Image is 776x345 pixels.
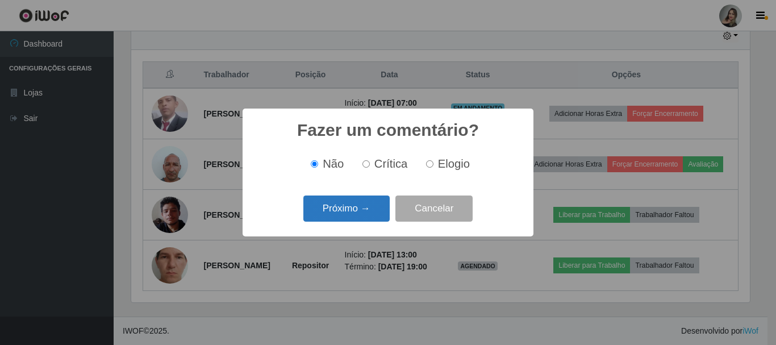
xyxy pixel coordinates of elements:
button: Cancelar [395,196,473,222]
input: Elogio [426,160,433,168]
button: Próximo → [303,196,390,222]
span: Crítica [374,157,408,170]
input: Não [311,160,318,168]
span: Não [323,157,344,170]
span: Elogio [438,157,470,170]
input: Crítica [362,160,370,168]
h2: Fazer um comentário? [297,120,479,140]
